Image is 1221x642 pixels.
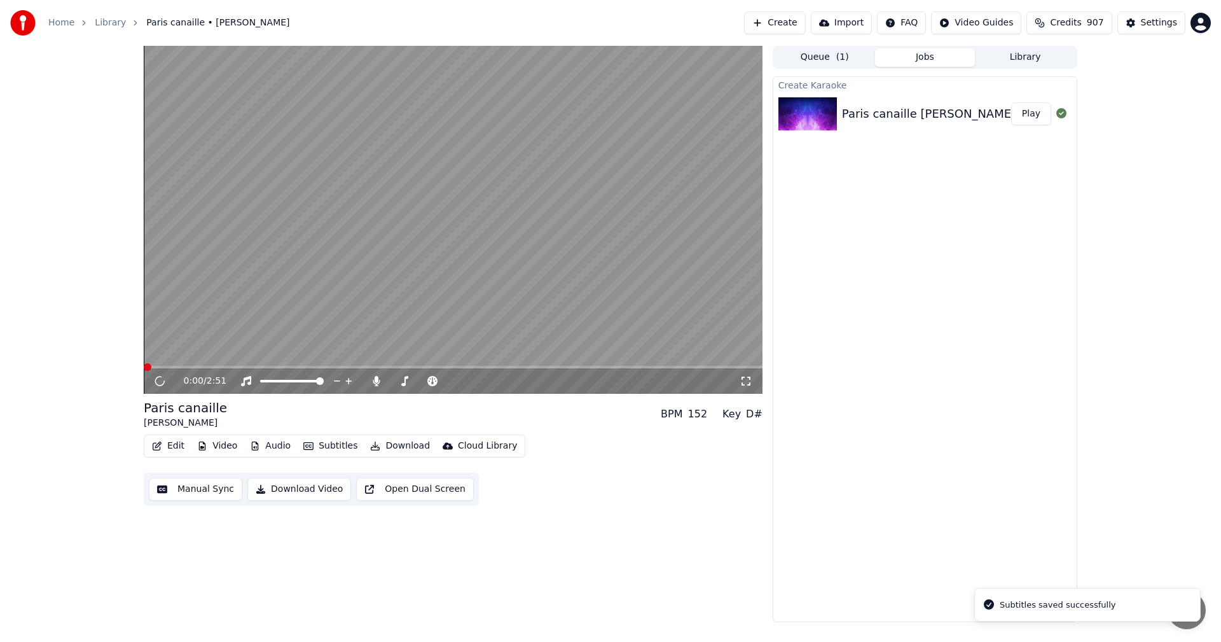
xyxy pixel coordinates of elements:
span: Paris canaille • [PERSON_NAME] [146,17,289,29]
span: 907 [1087,17,1104,29]
button: Queue [775,48,875,67]
span: ( 1 ) [836,51,849,64]
button: FAQ [877,11,926,34]
img: youka [10,10,36,36]
span: 2:51 [207,375,226,387]
button: Create [744,11,806,34]
button: Library [975,48,1075,67]
div: Settings [1141,17,1177,29]
div: Create Karaoke [773,77,1077,92]
div: / [184,375,214,387]
div: 152 [688,407,708,422]
span: Credits [1050,17,1081,29]
span: 0:00 [184,375,203,387]
div: Paris canaille [144,399,227,417]
button: Import [811,11,872,34]
button: Audio [245,437,296,455]
button: Download Video [247,478,351,501]
button: Download [365,437,435,455]
button: Manual Sync [149,478,242,501]
a: Library [95,17,126,29]
button: Play [1011,102,1051,125]
button: Open Dual Screen [356,478,474,501]
button: Credits907 [1026,11,1112,34]
div: [PERSON_NAME] [144,417,227,429]
div: D# [746,407,762,422]
button: Jobs [875,48,976,67]
button: Edit [147,437,190,455]
div: Key [722,407,741,422]
div: Subtitles saved successfully [1000,599,1115,611]
div: BPM [661,407,682,422]
nav: breadcrumb [48,17,290,29]
button: Video Guides [931,11,1021,34]
button: Subtitles [298,437,362,455]
button: Video [192,437,242,455]
a: Home [48,17,74,29]
button: Settings [1117,11,1185,34]
div: Paris canaille [PERSON_NAME] [842,105,1016,123]
div: Cloud Library [458,440,517,452]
